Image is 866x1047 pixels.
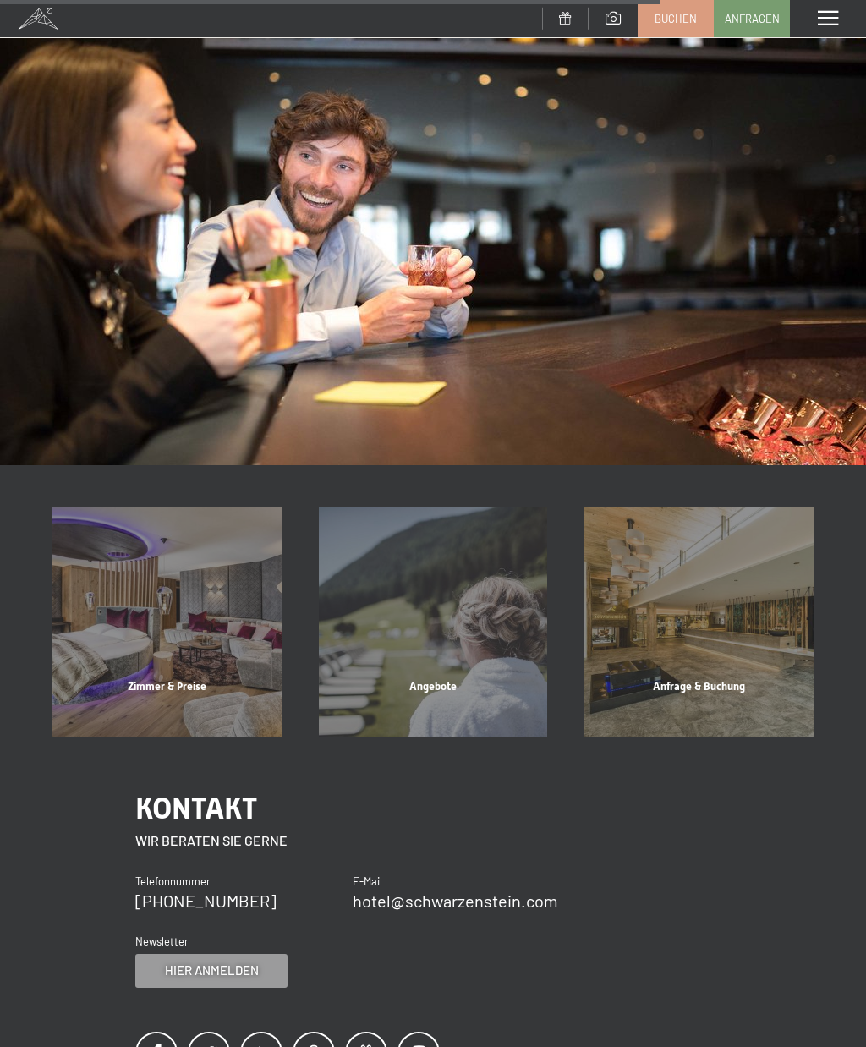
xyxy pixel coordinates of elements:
a: Buchen [639,1,713,36]
span: Anfrage & Buchung [653,680,745,693]
span: Zimmer & Preise [128,680,206,693]
a: Im Top-Hotel in Südtirol all inclusive urlauben Anfrage & Buchung [566,507,832,737]
a: hotel@schwarzenstein.com [353,891,558,911]
a: [PHONE_NUMBER] [135,891,277,911]
a: Im Top-Hotel in Südtirol all inclusive urlauben Zimmer & Preise [34,507,300,737]
span: Hier anmelden [165,962,259,979]
span: Angebote [409,680,457,693]
span: Anfragen [725,11,780,26]
span: Wir beraten Sie gerne [135,832,288,848]
span: Telefonnummer [135,874,211,888]
span: E-Mail [353,874,382,888]
a: Im Top-Hotel in Südtirol all inclusive urlauben Angebote [300,507,567,737]
a: Anfragen [715,1,789,36]
span: Newsletter [135,935,189,948]
span: Kontakt [135,791,257,825]
span: Buchen [655,11,697,26]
